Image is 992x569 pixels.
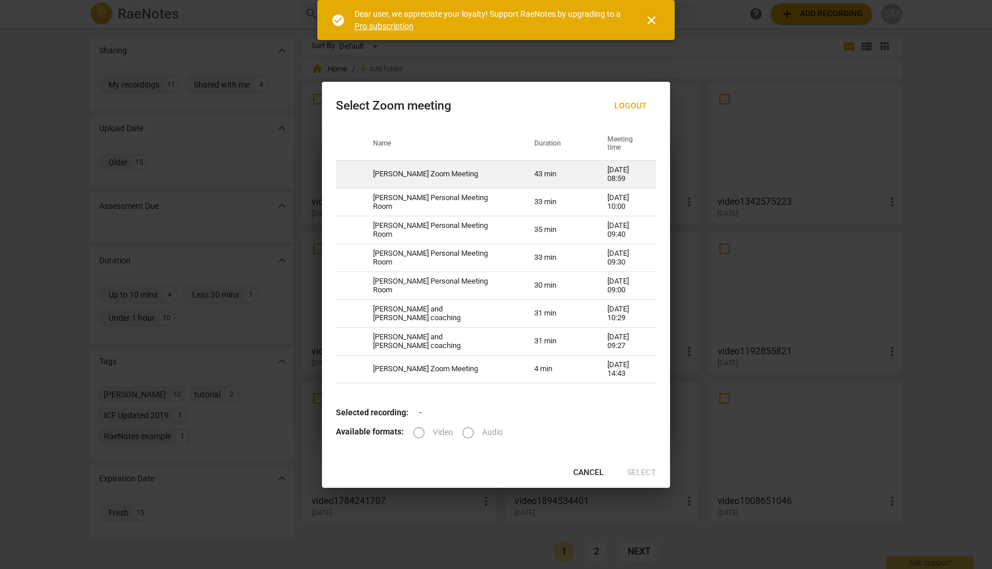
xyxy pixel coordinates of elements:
th: Meeting time [593,128,656,161]
div: Select Zoom meeting [336,99,451,113]
div: Dear user, we appreciate your loyalty! Support RaeNotes by upgrading to a [354,8,624,32]
span: check_circle [331,13,345,27]
td: [PERSON_NAME] Personal Meeting Room [359,272,520,300]
button: Logout [605,96,656,117]
td: [DATE] 08:59 [593,161,656,189]
th: Name [359,128,520,161]
th: Duration [520,128,593,161]
td: [PERSON_NAME] Personal Meeting Room [359,244,520,272]
td: 33 min [520,189,593,216]
div: File type [413,427,512,436]
td: 43 min [520,161,593,189]
td: [DATE] 10:29 [593,300,656,328]
td: 33 min [520,244,593,272]
p: - [336,407,656,419]
span: Audio [482,426,503,438]
span: Cancel [573,467,604,479]
td: [DATE] 09:40 [593,216,656,244]
td: [PERSON_NAME] and [PERSON_NAME] coaching [359,328,520,356]
td: 31 min [520,328,593,356]
b: Selected recording: [336,408,408,417]
td: [PERSON_NAME] and [PERSON_NAME] coaching [359,300,520,328]
td: 35 min [520,216,593,244]
td: [DATE] 09:27 [593,328,656,356]
td: [DATE] 09:00 [593,272,656,300]
button: Cancel [564,462,613,483]
span: close [645,13,658,27]
td: [PERSON_NAME] Zoom Meeting [359,356,520,383]
td: 4 min [520,356,593,383]
button: Close [638,6,665,34]
td: [DATE] 10:00 [593,189,656,216]
td: [PERSON_NAME] Personal Meeting Room [359,189,520,216]
span: Logout [614,100,647,112]
td: 30 min [520,272,593,300]
td: [PERSON_NAME] Personal Meeting Room [359,216,520,244]
td: [DATE] 09:30 [593,244,656,272]
a: Pro subscription [354,21,414,31]
td: 31 min [520,300,593,328]
td: [DATE] 14:43 [593,356,656,383]
span: Video [433,426,453,438]
b: Available formats: [336,427,404,436]
td: [PERSON_NAME] Zoom Meeting [359,161,520,189]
